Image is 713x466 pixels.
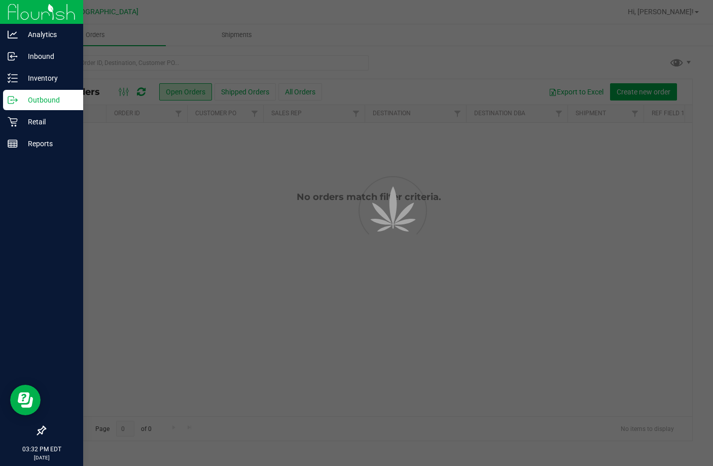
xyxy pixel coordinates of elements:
[8,29,18,40] inline-svg: Analytics
[18,116,79,128] p: Retail
[18,50,79,62] p: Inbound
[5,445,79,454] p: 03:32 PM EDT
[8,139,18,149] inline-svg: Reports
[8,117,18,127] inline-svg: Retail
[10,385,41,415] iframe: Resource center
[18,138,79,150] p: Reports
[18,94,79,106] p: Outbound
[8,51,18,61] inline-svg: Inbound
[18,28,79,41] p: Analytics
[8,95,18,105] inline-svg: Outbound
[18,72,79,84] p: Inventory
[5,454,79,461] p: [DATE]
[8,73,18,83] inline-svg: Inventory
